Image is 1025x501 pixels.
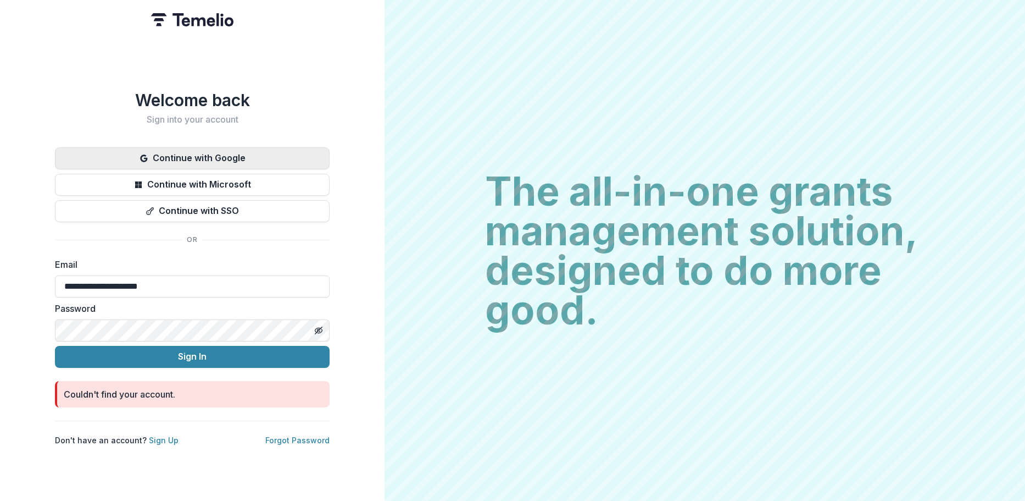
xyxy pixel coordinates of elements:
[55,114,330,125] h2: Sign into your account
[55,258,323,271] label: Email
[55,434,179,446] p: Don't have an account?
[149,436,179,445] a: Sign Up
[151,13,233,26] img: Temelio
[265,436,330,445] a: Forgot Password
[55,200,330,222] button: Continue with SSO
[55,346,330,368] button: Sign In
[55,90,330,110] h1: Welcome back
[64,388,175,401] div: Couldn't find your account.
[55,147,330,169] button: Continue with Google
[55,302,323,315] label: Password
[310,322,327,339] button: Toggle password visibility
[55,174,330,196] button: Continue with Microsoft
